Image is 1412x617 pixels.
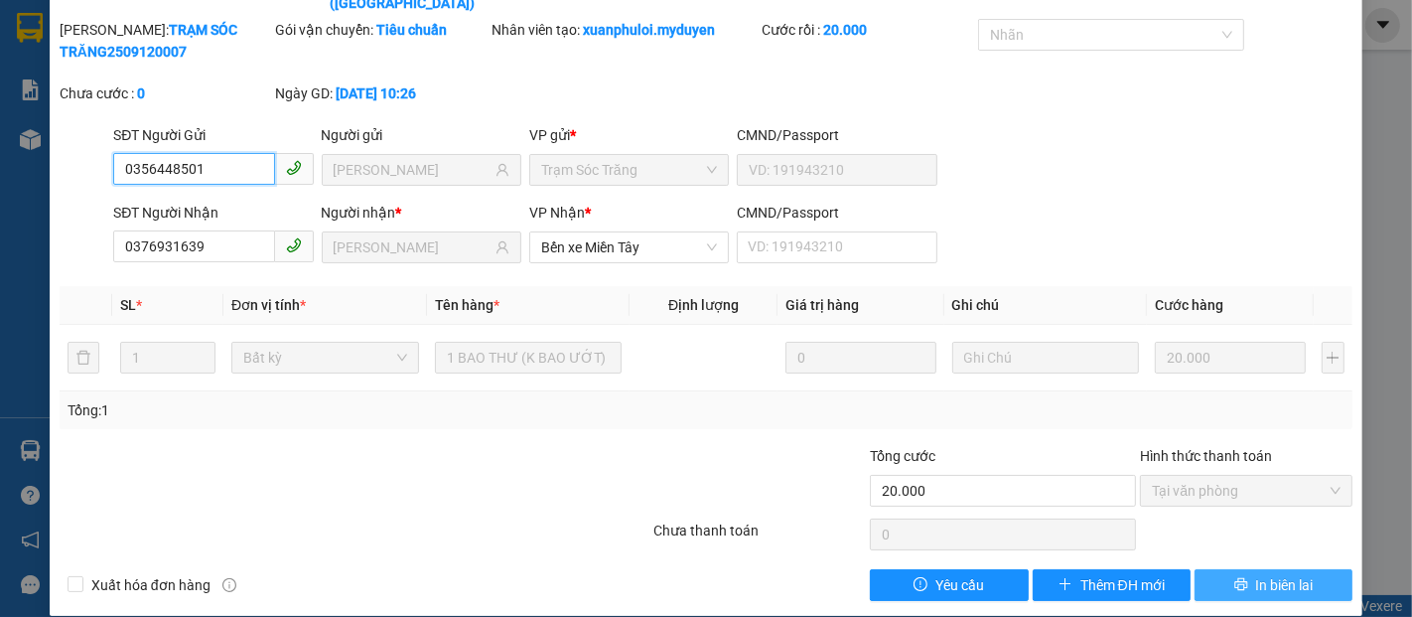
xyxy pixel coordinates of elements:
div: Gói vận chuyển: [276,19,489,41]
div: [PERSON_NAME]: [60,19,272,63]
input: 0 [1155,342,1305,374]
span: Tổng cước [870,448,935,464]
b: xuanphuloi.myduyen [583,22,715,38]
span: Tên hàng [435,297,499,313]
span: VP Nhận [529,205,585,221]
b: 0 [137,85,145,101]
input: Ghi Chú [952,342,1140,374]
th: Ghi chú [944,286,1148,325]
span: Bất kỳ [243,343,407,373]
span: Bến xe Miền Tây [541,232,717,262]
b: Tiêu chuẩn [377,22,448,38]
input: Tên người nhận [334,236,492,258]
b: 20.000 [823,22,867,38]
span: info-circle [222,578,236,592]
div: Người nhận [322,202,521,224]
div: Ngày GD: [276,82,489,104]
button: plus [1322,342,1345,374]
input: VD: 191943210 [737,154,936,186]
div: CMND/Passport [737,202,936,224]
div: Chưa cước : [60,82,272,104]
span: In biên lai [1256,574,1314,596]
span: Tại văn phòng [1152,476,1341,506]
button: printerIn biên lai [1195,569,1352,601]
span: phone [286,237,302,253]
b: [DATE] 10:26 [337,85,417,101]
div: VP gửi [529,124,729,146]
input: 0 [785,342,935,374]
span: SL [120,297,136,313]
span: user [495,163,509,177]
span: exclamation-circle [914,577,927,593]
div: Cước rồi : [762,19,974,41]
span: phone [286,160,302,176]
button: delete [68,342,99,374]
span: Xuất hóa đơn hàng [83,574,218,596]
div: Nhân viên tạo: [492,19,758,41]
input: Tên người gửi [334,159,492,181]
label: Hình thức thanh toán [1140,448,1272,464]
input: VD: Bàn, Ghế [435,342,623,374]
span: Cước hàng [1155,297,1223,313]
div: SĐT Người Nhận [113,202,313,224]
span: Định lượng [668,297,739,313]
span: user [495,240,509,254]
span: printer [1234,577,1248,593]
div: SĐT Người Gửi [113,124,313,146]
div: Chưa thanh toán [652,520,869,554]
span: Trạm Sóc Trăng [541,155,717,185]
span: Đơn vị tính [231,297,306,313]
div: Tổng: 1 [68,399,546,421]
span: Yêu cầu [935,574,984,596]
div: Người gửi [322,124,521,146]
span: plus [1059,577,1072,593]
span: Giá trị hàng [785,297,859,313]
button: exclamation-circleYêu cầu [870,569,1028,601]
button: plusThêm ĐH mới [1033,569,1191,601]
div: CMND/Passport [737,124,936,146]
span: Thêm ĐH mới [1080,574,1165,596]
